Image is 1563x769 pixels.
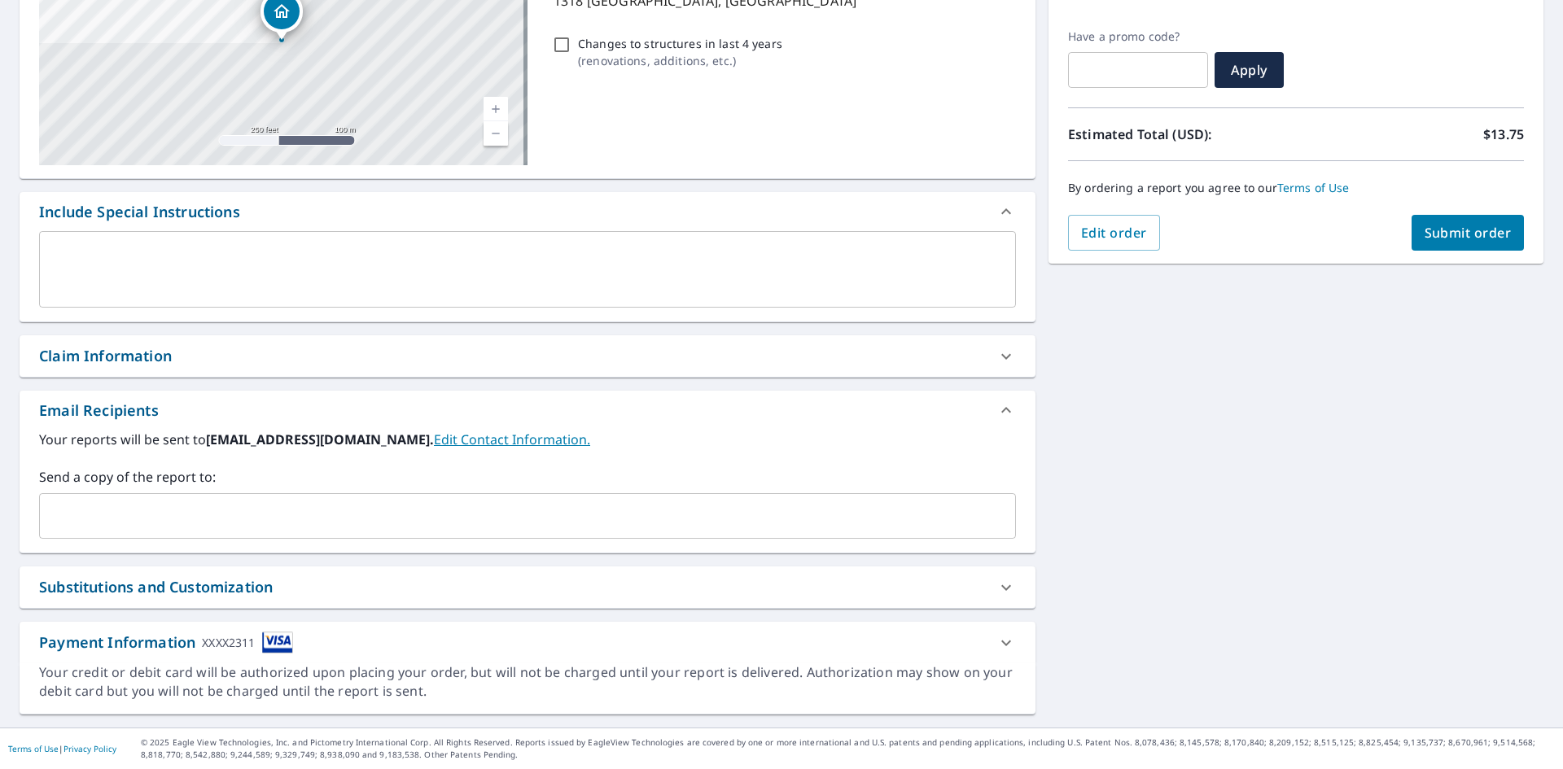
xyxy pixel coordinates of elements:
p: Changes to structures in last 4 years [578,35,782,52]
a: Terms of Use [1277,180,1350,195]
p: © 2025 Eagle View Technologies, Inc. and Pictometry International Corp. All Rights Reserved. Repo... [141,736,1555,761]
div: XXXX2311 [202,631,255,653]
b: [EMAIL_ADDRESS][DOMAIN_NAME]. [206,430,434,448]
div: Substitutions and Customization [20,566,1035,608]
p: By ordering a report you agree to our [1068,181,1524,195]
div: Your credit or debit card will be authorized upon placing your order, but will not be charged unt... [39,663,1016,701]
div: Email Recipients [20,391,1035,430]
div: Include Special Instructions [39,201,240,223]
p: ( renovations, additions, etc. ) [578,52,782,69]
p: Estimated Total (USD): [1068,125,1296,144]
span: Apply [1228,61,1271,79]
button: Apply [1215,52,1284,88]
button: Submit order [1412,215,1525,251]
p: | [8,744,116,754]
div: Payment Information [39,631,293,653]
label: Have a promo code? [1068,29,1208,44]
a: Current Level 17, Zoom Out [484,121,508,146]
div: Substitutions and Customization [39,576,273,598]
a: Terms of Use [8,743,59,754]
div: Payment InformationXXXX2311cardImage [20,622,1035,663]
div: Claim Information [20,335,1035,377]
p: $13.75 [1483,125,1524,144]
a: Privacy Policy [63,743,116,754]
label: Your reports will be sent to [39,430,1016,449]
a: EditContactInfo [434,430,590,448]
div: Claim Information [39,345,172,367]
div: Include Special Instructions [20,192,1035,231]
img: cardImage [262,631,293,653]
span: Edit order [1081,224,1147,242]
span: Submit order [1425,224,1512,242]
a: Current Level 17, Zoom In [484,97,508,121]
button: Edit order [1068,215,1160,251]
label: Send a copy of the report to: [39,467,1016,487]
div: Email Recipients [39,400,159,422]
